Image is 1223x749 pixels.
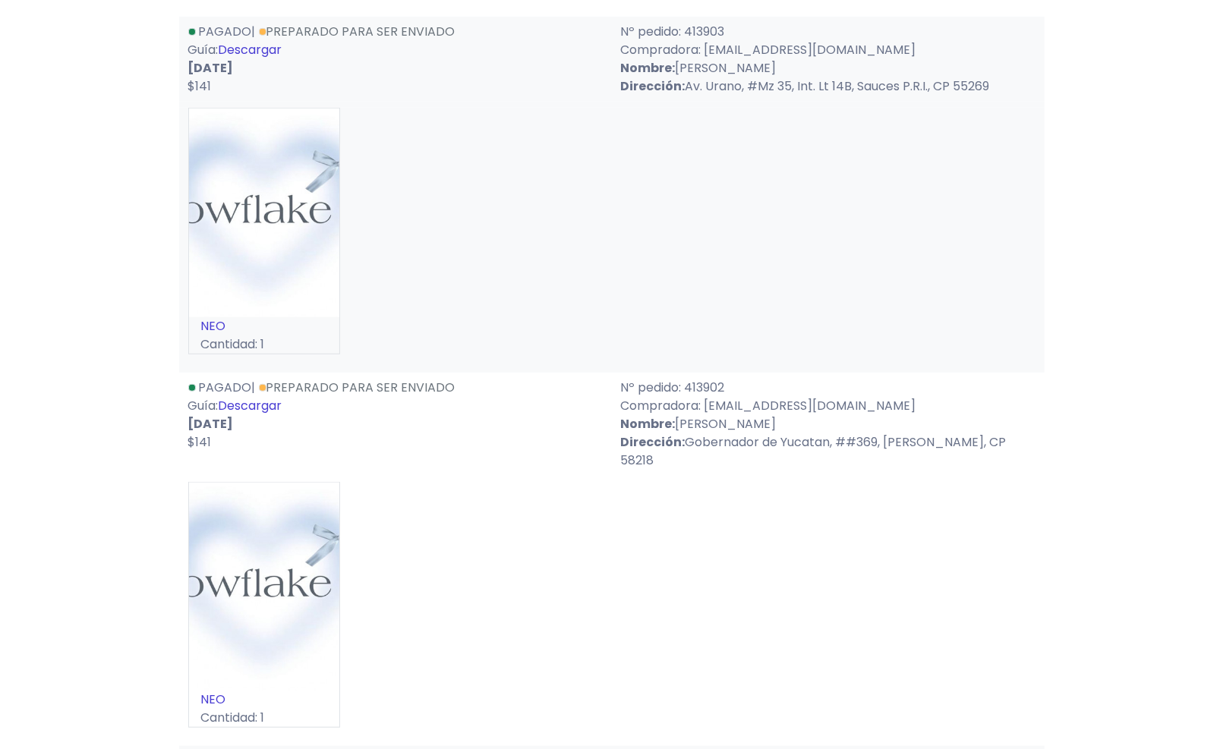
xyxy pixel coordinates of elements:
[219,41,282,58] a: Descargar
[621,77,686,95] strong: Dirección:
[189,709,339,727] p: Cantidad: 1
[259,23,455,40] a: Preparado para ser enviado
[621,397,1035,415] p: Compradora: [EMAIL_ADDRESS][DOMAIN_NAME]
[188,59,603,77] p: [DATE]
[201,317,226,335] a: NEO
[621,23,1035,41] p: Nº pedido: 413903
[621,41,1035,59] p: Compradora: [EMAIL_ADDRESS][DOMAIN_NAME]
[199,379,252,396] span: Pagado
[188,77,212,95] span: $141
[188,415,603,433] p: [DATE]
[189,109,339,317] img: small_1707839001949.jpeg
[179,23,612,96] div: | Guía:
[189,483,339,691] img: small_1707839001949.jpeg
[621,379,1035,397] p: Nº pedido: 413902
[259,379,455,396] a: Preparado para ser enviado
[621,433,1035,470] p: Gobernador de Yucatan, ##369, [PERSON_NAME], CP 58218
[188,433,212,451] span: $141
[621,59,676,77] strong: Nombre:
[621,415,676,433] strong: Nombre:
[179,379,612,470] div: | Guía:
[621,433,686,451] strong: Dirección:
[201,691,226,708] a: NEO
[621,415,1035,433] p: [PERSON_NAME]
[621,59,1035,77] p: [PERSON_NAME]
[199,23,252,40] span: Pagado
[621,77,1035,96] p: Av. Urano, #Mz 35, Int. Lt 14B, Sauces P.R.I., CP 55269
[189,335,339,354] p: Cantidad: 1
[219,397,282,414] a: Descargar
